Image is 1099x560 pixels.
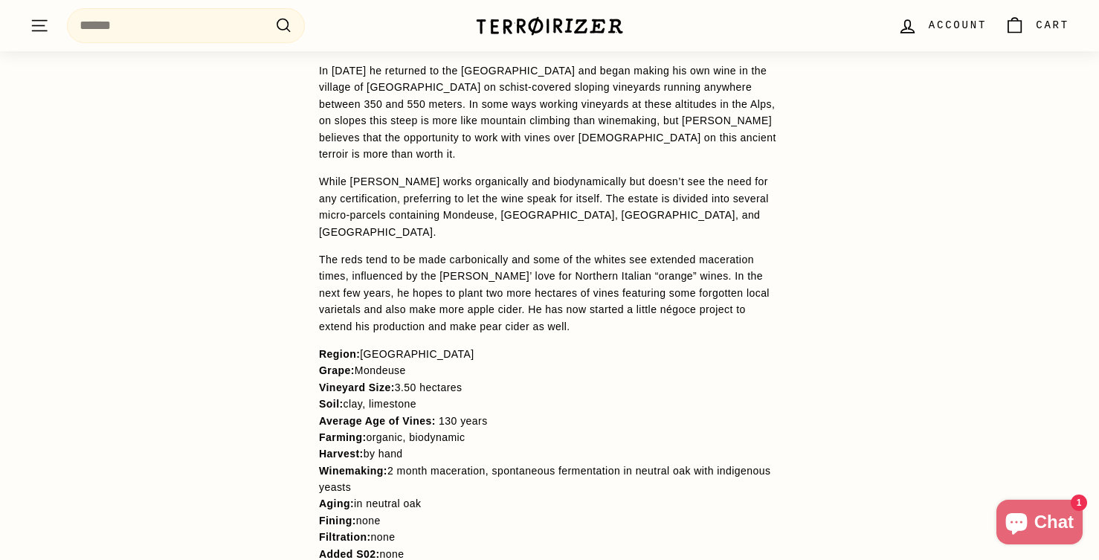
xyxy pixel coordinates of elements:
strong: Soil: [319,398,344,410]
span: none [371,531,396,543]
inbox-online-store-chat: Shopify online store chat [992,500,1087,548]
strong: Aging: [319,498,354,509]
span: Cart [1036,17,1069,33]
p: The reds tend to be made carbonically and some of the whites see extended maceration times, influ... [319,251,780,335]
strong: Fining: [319,515,356,527]
span: 2 month maceration, spontaneous fermentation in neutral oak with indigenous yeasts [319,465,770,493]
strong: Region: [319,348,360,360]
strong: Farming: [319,431,367,443]
span: 3.50 hectares [395,382,463,393]
strong: Vineyard Size: [319,382,395,393]
span: in neutral oak [354,498,421,509]
span: Mondeuse [355,364,406,376]
span: clay, limestone [344,398,416,410]
p: While [PERSON_NAME] works organically and biodynamically but doesn’t see the need for any certifi... [319,173,780,240]
span: by hand [364,448,403,460]
strong: Added S02: [319,548,380,560]
span: organic, biodynamic [367,431,465,443]
span: [GEOGRAPHIC_DATA] [360,348,474,360]
span: 130 years [439,415,488,427]
span: none [380,548,405,560]
span: none [356,515,381,527]
strong: Winemaking: [319,465,387,477]
p: In [DATE] he returned to the [GEOGRAPHIC_DATA] and began making his own wine in the village of [G... [319,62,780,162]
a: Account [889,4,996,48]
span: Account [929,17,987,33]
strong: Average Age of Vines: [319,415,439,427]
a: Cart [996,4,1078,48]
strong: Filtration: [319,531,371,543]
strong: Harvest: [319,448,364,460]
strong: Grape: [319,364,355,376]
